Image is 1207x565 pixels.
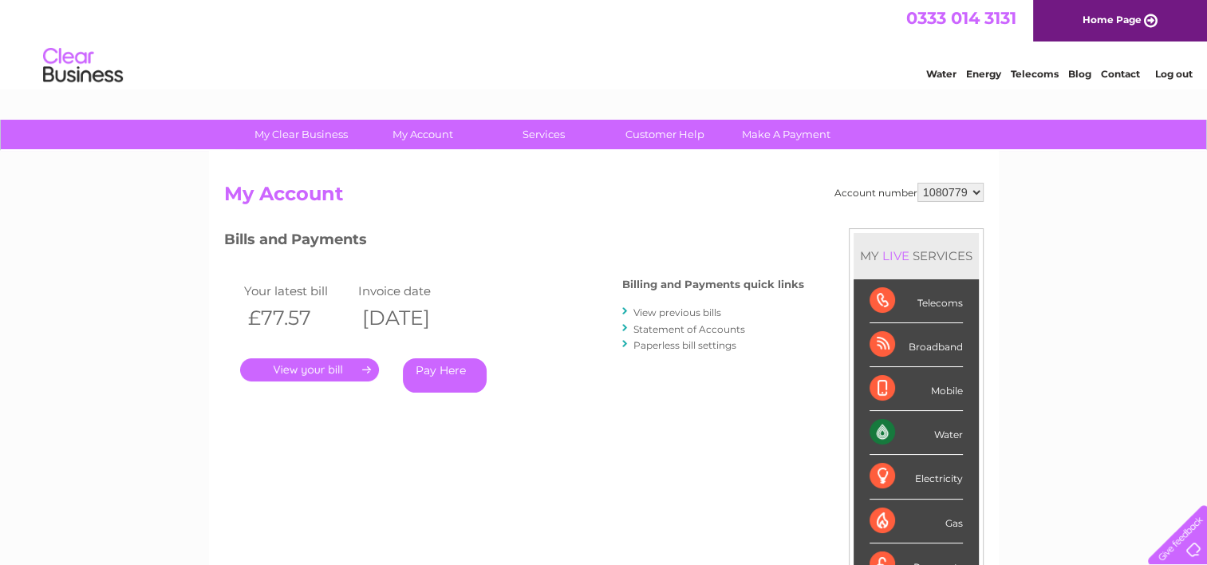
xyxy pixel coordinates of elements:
[633,323,745,335] a: Statement of Accounts
[1101,68,1140,80] a: Contact
[224,228,804,256] h3: Bills and Payments
[227,9,981,77] div: Clear Business is a trading name of Verastar Limited (registered in [GEOGRAPHIC_DATA] No. 3667643...
[906,8,1016,28] a: 0333 014 3131
[870,411,963,455] div: Water
[879,248,913,263] div: LIVE
[870,279,963,323] div: Telecoms
[720,120,852,149] a: Make A Payment
[870,323,963,367] div: Broadband
[834,183,984,202] div: Account number
[240,302,355,334] th: £77.57
[870,500,963,543] div: Gas
[403,358,487,393] a: Pay Here
[1011,68,1059,80] a: Telecoms
[42,41,124,90] img: logo.png
[599,120,731,149] a: Customer Help
[870,455,963,499] div: Electricity
[224,183,984,213] h2: My Account
[1154,68,1192,80] a: Log out
[1068,68,1091,80] a: Blog
[854,233,979,279] div: MY SERVICES
[926,68,957,80] a: Water
[966,68,1001,80] a: Energy
[478,120,609,149] a: Services
[622,279,804,290] h4: Billing and Payments quick links
[235,120,367,149] a: My Clear Business
[354,280,469,302] td: Invoice date
[633,306,721,318] a: View previous bills
[240,280,355,302] td: Your latest bill
[240,358,379,381] a: .
[354,302,469,334] th: [DATE]
[357,120,488,149] a: My Account
[870,367,963,411] div: Mobile
[633,339,736,351] a: Paperless bill settings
